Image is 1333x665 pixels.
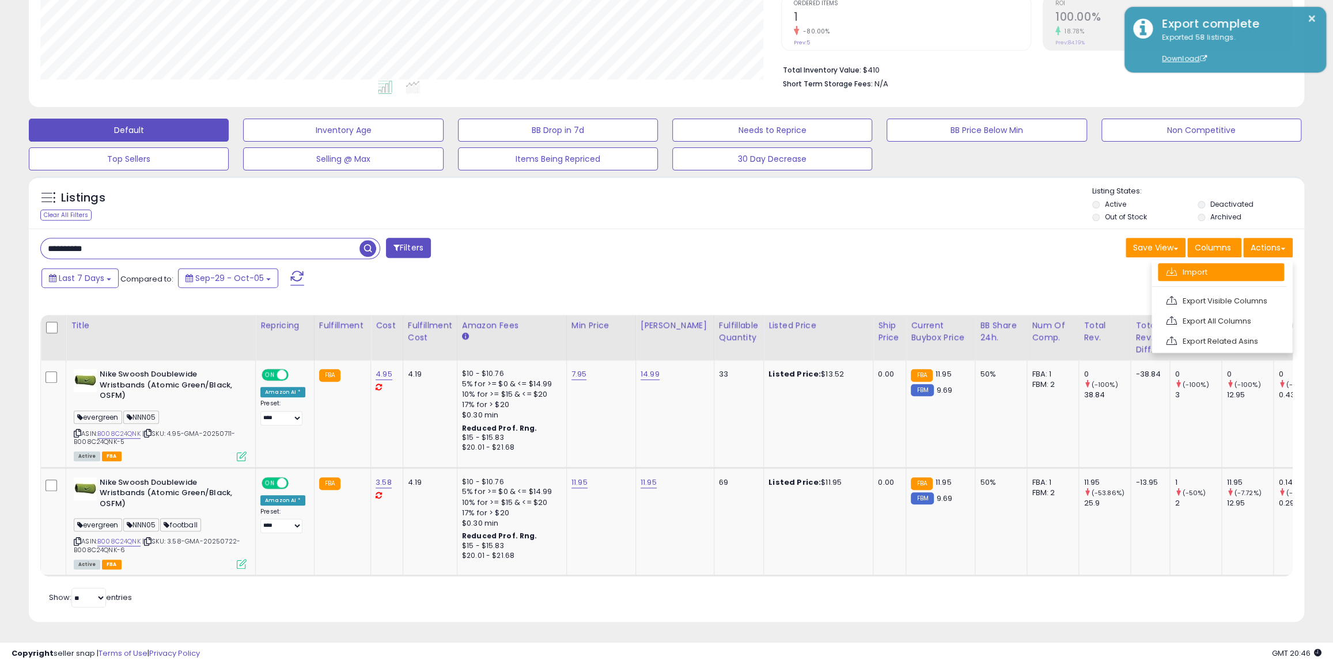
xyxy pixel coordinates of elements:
[260,387,305,397] div: Amazon AI *
[768,320,868,332] div: Listed Price
[1084,390,1130,400] div: 38.84
[1032,320,1074,344] div: Num of Comp.
[1032,379,1070,390] div: FBM: 2
[1158,263,1284,281] a: Import
[1153,32,1317,64] div: Exported 58 listings.
[1182,380,1209,389] small: (-100%)
[287,478,305,488] span: OFF
[1084,320,1126,344] div: Total Rev.
[462,487,558,497] div: 5% for >= $0 & <= $14.99
[243,147,443,170] button: Selling @ Max
[1210,212,1241,222] label: Archived
[937,385,953,396] span: 9.69
[100,477,240,512] b: Nike Swoosh Doublewide Wristbands (Atomic Green/Black, OSFM)
[911,492,933,504] small: FBM
[1055,1,1292,7] span: ROI
[878,477,897,488] div: 0.00
[1175,369,1221,379] div: 0
[71,320,251,332] div: Title
[1278,498,1325,508] div: 0.29
[123,411,160,424] span: NNN05
[49,592,132,603] span: Show: entries
[1126,238,1186,257] button: Save View
[980,369,1018,379] div: 50%
[462,332,469,342] small: Amazon Fees.
[74,518,122,531] span: evergreen
[263,370,277,380] span: ON
[1158,292,1284,310] a: Export Visible Columns
[1101,119,1301,142] button: Non Competitive
[1158,312,1284,330] a: Export All Columns
[719,369,755,379] div: 33
[12,648,54,659] strong: Copyright
[1272,648,1321,659] span: 2025-10-13 20:46 GMT
[783,79,873,89] b: Short Term Storage Fees:
[462,369,558,379] div: $10 - $10.76
[149,648,200,659] a: Privacy Policy
[1158,332,1284,350] a: Export Related Asins
[319,477,340,490] small: FBA
[1135,369,1161,379] div: -38.84
[462,379,558,389] div: 5% for >= $0 & <= $14.99
[462,443,558,453] div: $20.01 - $21.68
[263,478,277,488] span: ON
[97,537,141,546] a: B008C24QNK
[1278,369,1325,379] div: 0
[911,320,970,344] div: Current Buybox Price
[1175,498,1221,508] div: 2
[571,477,588,488] a: 11.95
[911,369,932,382] small: FBA
[1210,199,1254,209] label: Deactivated
[571,320,631,332] div: Min Price
[878,369,897,379] div: 0.00
[936,368,952,379] span: 11.95
[641,368,660,380] a: 14.99
[462,497,558,508] div: 10% for >= $15 & <= $20
[120,273,173,284] span: Compared to:
[462,389,558,400] div: 10% for >= $15 & <= $20
[980,320,1022,344] div: BB Share 24h.
[40,210,92,221] div: Clear All Filters
[571,368,587,380] a: 7.95
[911,477,932,490] small: FBA
[1182,488,1206,497] small: (-50%)
[29,119,229,142] button: Default
[408,320,452,344] div: Fulfillment Cost
[1243,238,1293,257] button: Actions
[768,368,821,379] b: Listed Price:
[462,518,558,529] div: $0.30 min
[768,477,864,488] div: $11.95
[97,429,141,439] a: B008C24QNK
[719,320,759,344] div: Fulfillable Quantity
[462,551,558,561] div: $20.01 - $21.68
[794,1,1031,7] span: Ordered Items
[1091,380,1118,389] small: (-100%)
[462,531,537,541] b: Reduced Prof. Rng.
[1092,186,1304,197] p: Listing States:
[99,648,147,659] a: Terms of Use
[1084,369,1130,379] div: 0
[1175,477,1221,488] div: 1
[462,410,558,420] div: $0.30 min
[1307,12,1316,26] button: ×
[768,369,864,379] div: $13.52
[195,272,264,284] span: Sep-29 - Oct-05
[1032,488,1070,498] div: FBM: 2
[74,560,100,569] span: All listings currently available for purchase on Amazon
[260,495,305,506] div: Amazon AI *
[74,451,100,461] span: All listings currently available for purchase on Amazon
[462,433,558,443] div: $15 - $15.83
[878,320,901,344] div: Ship Price
[768,477,821,488] b: Listed Price:
[1278,390,1325,400] div: 0.43
[794,39,810,46] small: Prev: 5
[376,368,392,380] a: 4.95
[74,369,97,392] img: 51OIfk6z5YL._SL40_.jpg
[376,320,398,332] div: Cost
[29,147,229,170] button: Top Sellers
[462,400,558,410] div: 17% for > $20
[462,508,558,518] div: 17% for > $20
[641,320,709,332] div: [PERSON_NAME]
[1286,380,1312,389] small: (-100%)
[1226,369,1273,379] div: 0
